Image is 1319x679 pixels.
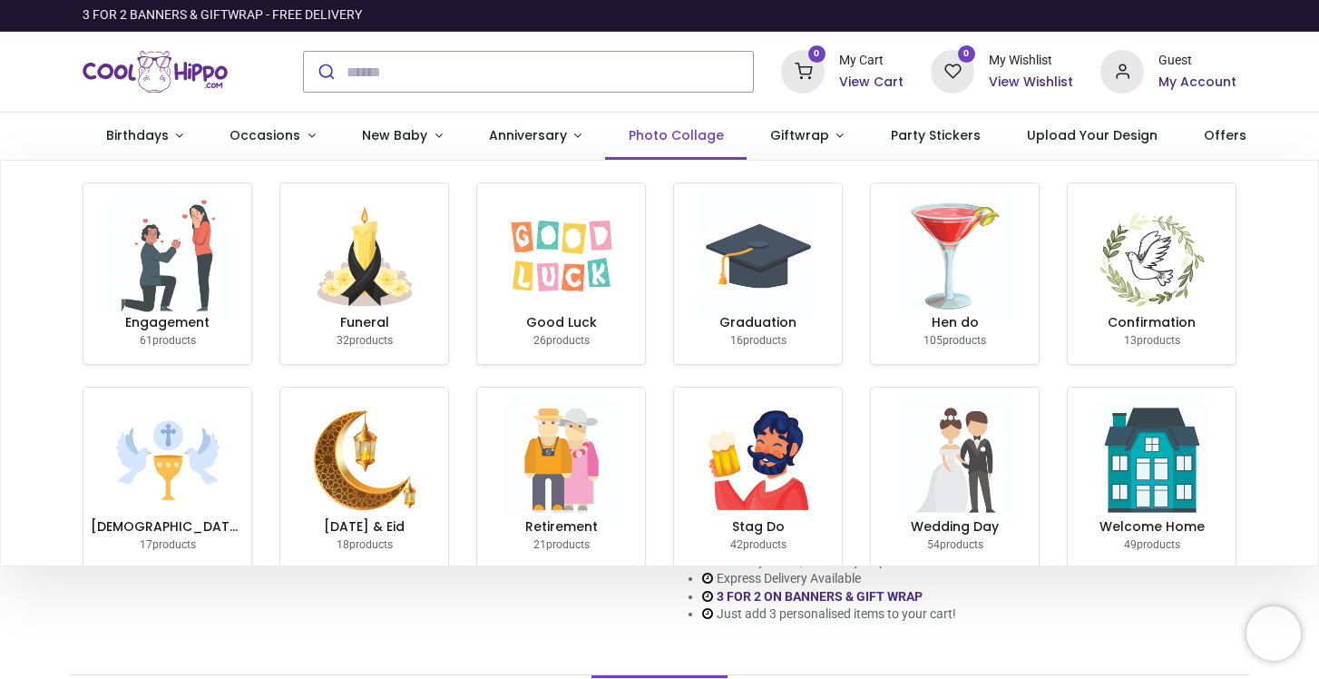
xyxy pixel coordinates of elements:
span: Party Stickers [891,126,981,144]
a: Logo of Cool Hippo [83,46,228,97]
span: Anniversary [489,126,567,144]
small: products [533,538,590,551]
h6: Graduation [681,314,835,332]
span: 49 [1124,538,1137,551]
span: New Baby [362,126,427,144]
a: 0 [931,64,974,78]
span: Giftwrap [770,126,829,144]
img: image [1094,198,1210,314]
a: Occasions [207,113,339,160]
img: image [110,402,226,518]
small: products [140,334,196,347]
h6: [DATE] & Eid [288,518,441,536]
img: image [897,198,1013,314]
sup: 0 [958,45,975,63]
img: image [503,402,620,518]
a: 3 FOR 2 ON BANNERS & GIFT WRAP [717,589,923,604]
img: Cool Hippo [83,46,228,97]
div: My Cart [839,52,904,70]
a: Funeral 32products [280,183,448,364]
div: My Wishlist [989,52,1073,70]
h6: Welcome Home [1075,518,1228,536]
h6: Engagement [91,314,244,332]
a: Welcome Home 49products [1068,388,1236,568]
a: Birthdays [83,113,207,160]
a: Stag Do 42products [674,388,842,568]
div: 3 FOR 2 BANNERS & GIFTWRAP - FREE DELIVERY [83,6,362,25]
img: image [307,402,423,518]
h6: [DEMOGRAPHIC_DATA] [91,518,244,536]
small: products [730,538,787,551]
a: [DEMOGRAPHIC_DATA] 17products [83,388,251,568]
h6: Wedding Day [878,518,1031,536]
span: 18 [337,538,349,551]
a: Hen do 105products [871,183,1039,364]
img: image [700,198,816,314]
a: My Account [1158,74,1236,92]
iframe: Customer reviews powered by Trustpilot [855,6,1236,25]
img: image [110,198,226,314]
small: products [1124,334,1180,347]
a: Confirmation 13products [1068,183,1236,364]
a: [DATE] & Eid 18products [280,388,448,568]
span: 61 [140,334,152,347]
small: products [1124,538,1180,551]
sup: 0 [808,45,826,63]
h6: Retirement [484,518,638,536]
span: Upload Your Design [1027,126,1158,144]
button: Submit [304,52,347,92]
span: Occasions [230,126,300,144]
h6: Hen do [878,314,1031,332]
small: products [927,538,983,551]
small: products [923,334,986,347]
a: Graduation 16products [674,183,842,364]
span: 54 [927,538,940,551]
li: Express Delivery Available [702,570,956,588]
img: image [307,198,423,314]
img: image [897,402,1013,518]
h6: Stag Do [681,518,835,536]
h6: Funeral [288,314,441,332]
a: Wedding Day 54products [871,388,1039,568]
a: 0 [781,64,825,78]
span: 13 [1124,334,1137,347]
span: 17 [140,538,152,551]
span: Photo Collage [629,126,724,144]
span: Offers [1204,126,1246,144]
h6: Confirmation [1075,314,1228,332]
a: Retirement 21products [477,388,645,568]
img: image [700,402,816,518]
span: 26 [533,334,546,347]
span: 16 [730,334,743,347]
small: products [730,334,787,347]
small: products [337,538,393,551]
a: New Baby [339,113,466,160]
small: products [140,538,196,551]
div: Guest [1158,52,1236,70]
small: products [533,334,590,347]
li: Just add 3 personalised items to your cart! [702,605,956,624]
a: Anniversary [465,113,605,160]
span: 32 [337,334,349,347]
span: 105 [923,334,943,347]
a: View Cart [839,74,904,92]
iframe: Brevo live chat [1246,606,1301,661]
a: Engagement 61products [83,183,251,364]
img: image [1094,402,1210,518]
a: View Wishlist [989,74,1073,92]
span: Birthdays [106,126,169,144]
h6: Good Luck [484,314,638,332]
img: image [503,198,620,314]
span: 42 [730,538,743,551]
a: Good Luck 26products [477,183,645,364]
a: Giftwrap [747,113,867,160]
small: products [337,334,393,347]
span: 21 [533,538,546,551]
